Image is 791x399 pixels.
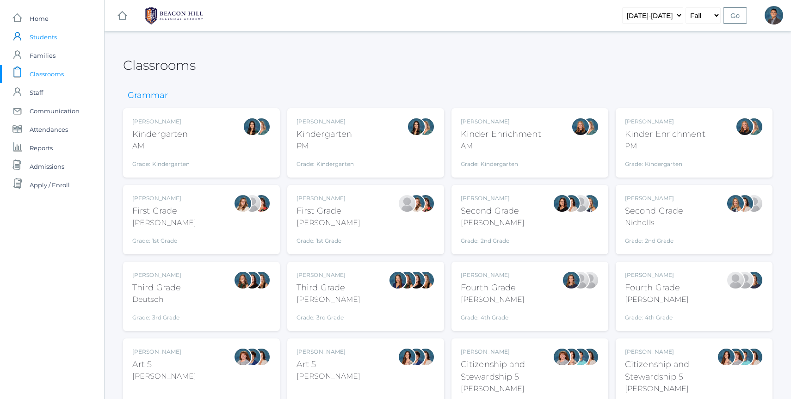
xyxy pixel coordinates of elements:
[745,194,763,213] div: Sarah Armstrong
[297,117,354,126] div: [PERSON_NAME]
[297,217,360,228] div: [PERSON_NAME]
[297,271,360,279] div: [PERSON_NAME]
[407,194,426,213] div: Liv Barber
[234,271,252,289] div: Andrea Deutsch
[297,141,354,152] div: PM
[297,358,360,371] div: Art 5
[625,117,705,126] div: [PERSON_NAME]
[297,194,360,203] div: [PERSON_NAME]
[407,117,426,136] div: Jordyn Dewey
[398,348,416,366] div: Rebecca Salazar
[461,271,525,279] div: [PERSON_NAME]
[132,294,181,305] div: Deutsch
[581,117,599,136] div: Maureen Doyle
[571,117,590,136] div: Nicole Dean
[416,117,435,136] div: Maureen Doyle
[398,194,416,213] div: Jaimie Watson
[625,194,683,203] div: [PERSON_NAME]
[407,271,426,289] div: Katie Watters
[132,309,181,322] div: Grade: 3rd Grade
[717,348,735,366] div: Rebecca Salazar
[243,348,261,366] div: Carolyn Sugimoto
[735,194,754,213] div: Cari Burke
[416,348,435,366] div: Cari Burke
[416,194,435,213] div: Heather Wallock
[461,383,553,394] div: [PERSON_NAME]
[252,117,271,136] div: Maureen Doyle
[132,358,196,371] div: Art 5
[625,205,683,217] div: Second Grade
[297,371,360,382] div: [PERSON_NAME]
[735,117,754,136] div: Nicole Dean
[745,271,763,289] div: Ellie Bradley
[625,271,689,279] div: [PERSON_NAME]
[398,271,416,289] div: Andrea Deutsch
[132,194,196,203] div: [PERSON_NAME]
[243,117,261,136] div: Jordyn Dewey
[243,194,261,213] div: Jaimie Watson
[139,4,209,27] img: 1_BHCALogos-05.png
[625,294,689,305] div: [PERSON_NAME]
[735,348,754,366] div: Westen Taylor
[461,358,553,383] div: Citizenship and Stewardship 5
[389,271,407,289] div: Lori Webster
[132,348,196,356] div: [PERSON_NAME]
[30,46,56,65] span: Families
[765,6,783,25] div: Lucas Vieira
[132,141,190,152] div: AM
[30,102,80,120] span: Communication
[735,271,754,289] div: Heather Porter
[461,194,525,203] div: [PERSON_NAME]
[461,348,553,356] div: [PERSON_NAME]
[132,205,196,217] div: First Grade
[407,348,426,366] div: Carolyn Sugimoto
[461,294,525,305] div: [PERSON_NAME]
[297,348,360,356] div: [PERSON_NAME]
[625,155,705,168] div: Grade: Kindergarten
[132,232,196,245] div: Grade: 1st Grade
[461,232,525,245] div: Grade: 2nd Grade
[123,58,196,73] h2: Classrooms
[297,232,360,245] div: Grade: 1st Grade
[625,348,717,356] div: [PERSON_NAME]
[625,282,689,294] div: Fourth Grade
[625,217,683,228] div: Nicholls
[234,348,252,366] div: Sarah Bence
[30,176,70,194] span: Apply / Enroll
[625,232,683,245] div: Grade: 2nd Grade
[297,294,360,305] div: [PERSON_NAME]
[297,309,360,322] div: Grade: 3rd Grade
[30,28,57,46] span: Students
[30,157,64,176] span: Admissions
[625,128,705,141] div: Kinder Enrichment
[132,271,181,279] div: [PERSON_NAME]
[252,271,271,289] div: Juliana Fowler
[562,271,581,289] div: Ellie Bradley
[562,348,581,366] div: Rebecca Salazar
[562,194,581,213] div: Cari Burke
[416,271,435,289] div: Juliana Fowler
[461,309,525,322] div: Grade: 4th Grade
[625,383,717,394] div: [PERSON_NAME]
[132,155,190,168] div: Grade: Kindergarten
[571,348,590,366] div: Westen Taylor
[461,282,525,294] div: Fourth Grade
[132,117,190,126] div: [PERSON_NAME]
[581,348,599,366] div: Cari Burke
[132,217,196,228] div: [PERSON_NAME]
[625,309,689,322] div: Grade: 4th Grade
[745,117,763,136] div: Maureen Doyle
[243,271,261,289] div: Katie Watters
[581,271,599,289] div: Heather Porter
[571,271,590,289] div: Lydia Chaffin
[726,194,745,213] div: Courtney Nicholls
[30,65,64,83] span: Classrooms
[297,155,354,168] div: Grade: Kindergarten
[461,128,541,141] div: Kinder Enrichment
[726,271,745,289] div: Lydia Chaffin
[297,205,360,217] div: First Grade
[745,348,763,366] div: Cari Burke
[461,217,525,228] div: [PERSON_NAME]
[297,128,354,141] div: Kindergarten
[123,91,173,100] h3: Grammar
